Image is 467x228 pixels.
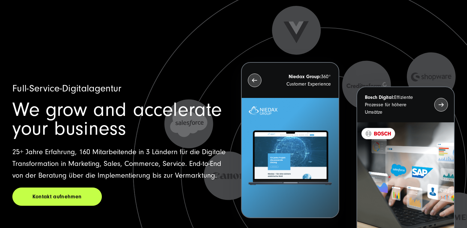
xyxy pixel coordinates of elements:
[365,94,423,116] p: Effiziente Prozesse für höhere Umsätze
[242,98,339,217] img: Letztes Projekt von Niedax. Ein Laptop auf dem die Niedax Website geöffnet ist, auf blauem Hinter...
[12,146,226,181] p: 25+ Jahre Erfahrung, 160 Mitarbeitende in 3 Ländern für die Digitale Transformation in Marketing,...
[289,74,321,79] strong: Niedax Group:
[241,62,339,218] button: Niedax Group:360° Customer Experience Letztes Projekt von Niedax. Ein Laptop auf dem die Niedax W...
[12,83,122,94] span: Full-Service-Digitalagentur
[365,95,394,100] strong: Bosch Digital:
[12,99,222,140] span: We grow and accelerate your business
[12,188,102,206] a: Kontakt aufnehmen
[273,73,331,88] p: 360° Customer Experience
